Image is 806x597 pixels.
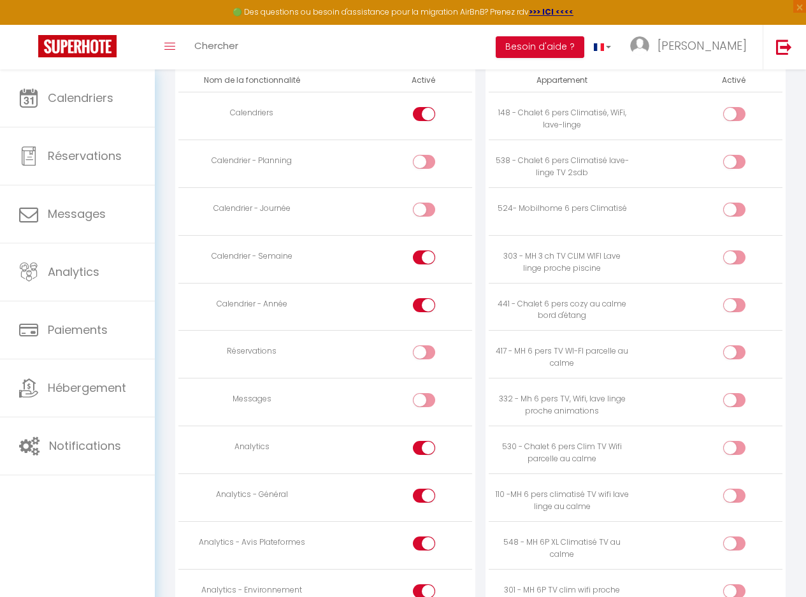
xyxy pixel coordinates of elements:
th: Appartement [489,69,635,92]
span: Paiements [48,322,108,338]
a: ... [PERSON_NAME] [621,25,763,69]
div: 548 - MH 6P XL Climatisé TV au calme [494,536,630,561]
th: Nom de la fonctionnalité [178,69,325,92]
button: Besoin d'aide ? [496,36,584,58]
a: Chercher [185,25,248,69]
div: 303 - MH 3 ch TV CLIM WIFI Lave linge proche piscine [494,250,630,275]
div: 538 - Chalet 6 pers Climatisé lave-linge TV 2sdb [494,155,630,179]
div: Calendrier - Planning [184,155,320,167]
div: Analytics - Environnement [184,584,320,596]
img: ... [630,36,649,55]
div: 332 - Mh 6 pers TV, Wifi, lave linge proche animations [494,393,630,417]
div: Analytics - Général [184,489,320,501]
span: Analytics [48,264,99,280]
span: Messages [48,206,106,222]
a: >>> ICI <<<< [529,6,573,17]
div: Calendrier - Journée [184,203,320,215]
div: Réservations [184,345,320,357]
div: 148 - Chalet 6 pers Climatisé, WiFi, lave-linge [494,107,630,131]
div: Analytics [184,441,320,453]
div: Analytics - Avis Plateformes [184,536,320,549]
div: 417 - MH 6 pers TV WI-FI parcelle au calme [494,345,630,370]
span: Notifications [49,438,121,454]
span: Réservations [48,148,122,164]
span: Calendriers [48,90,113,106]
div: 530 - Chalet 6 pers Clim TV Wifi parcelle au calme [494,441,630,465]
span: Chercher [194,39,238,52]
div: Calendriers [184,107,320,119]
th: Activé [717,69,751,92]
div: Calendrier - Année [184,298,320,310]
div: 441 - Chalet 6 pers cozy au calme bord d'étang [494,298,630,322]
div: 524- Mobilhome 6 pers Climatisé [494,203,630,215]
div: Messages [184,393,320,405]
th: Activé [407,69,440,92]
div: 110 -MH 6 pers climatisé TV wifi lave linge au calme [494,489,630,513]
img: logout [776,39,792,55]
span: [PERSON_NAME] [658,38,747,54]
img: Super Booking [38,35,117,57]
span: Hébergement [48,380,126,396]
div: Calendrier - Semaine [184,250,320,263]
